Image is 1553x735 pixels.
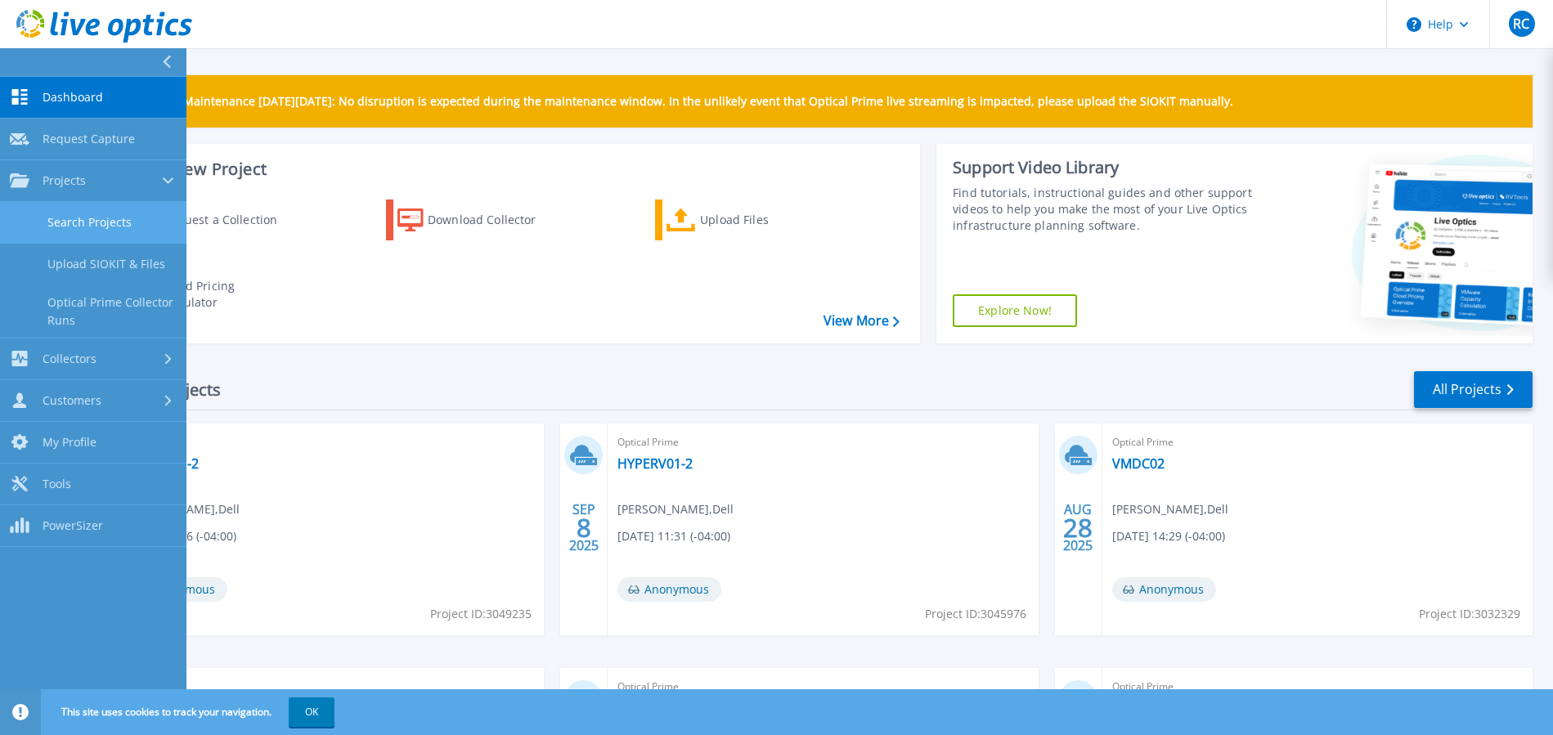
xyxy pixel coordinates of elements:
span: Projects [43,173,86,188]
button: OK [289,697,334,727]
span: 28 [1063,521,1093,535]
span: Request Capture [43,132,135,146]
p: Scheduled Maintenance [DATE][DATE]: No disruption is expected during the maintenance window. In t... [122,95,1233,108]
a: VMDC02 [1112,455,1165,472]
a: Explore Now! [953,294,1077,327]
span: Customers [43,393,101,408]
a: Request a Collection [116,199,298,240]
a: Cloud Pricing Calculator [116,274,298,315]
span: Project ID: 3045976 [925,605,1026,623]
div: SEP 2025 [568,498,599,558]
span: My Profile [43,435,97,450]
span: Collectors [43,352,97,366]
div: Upload Files [700,204,831,236]
a: Upload Files [655,199,837,240]
div: AUG 2025 [1062,498,1093,558]
div: Download Collector [428,204,559,236]
span: Project ID: 3049235 [430,605,532,623]
span: Optical Prime [617,678,1028,696]
span: Dashboard [43,90,103,105]
span: [PERSON_NAME] , Dell [617,500,734,518]
a: All Projects [1414,371,1533,408]
span: Optical Prime [123,678,534,696]
span: [DATE] 14:29 (-04:00) [1112,527,1225,545]
span: Anonymous [1112,577,1216,602]
span: PowerSizer [43,518,103,533]
span: 8 [577,521,591,535]
a: Download Collector [386,199,568,240]
span: [DATE] 11:31 (-04:00) [617,527,730,545]
div: Support Video Library [953,157,1256,178]
a: HYPERV01-2 [617,455,693,472]
span: Optical Prime [1112,678,1523,696]
span: RC [1513,17,1529,30]
span: Anonymous [617,577,721,602]
span: This site uses cookies to track your navigation. [45,697,334,727]
div: Request a Collection [163,204,294,236]
span: [PERSON_NAME] , Dell [1112,500,1228,518]
div: Find tutorials, instructional guides and other support videos to help you make the most of your L... [953,185,1256,234]
span: Tools [43,477,71,491]
a: View More [824,313,900,329]
span: Optical Prime [617,433,1028,451]
h3: Start a New Project [116,160,899,178]
span: Optical Prime [1112,433,1523,451]
span: Optical Prime [123,433,534,451]
div: Cloud Pricing Calculator [160,278,291,311]
span: Project ID: 3032329 [1419,605,1520,623]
